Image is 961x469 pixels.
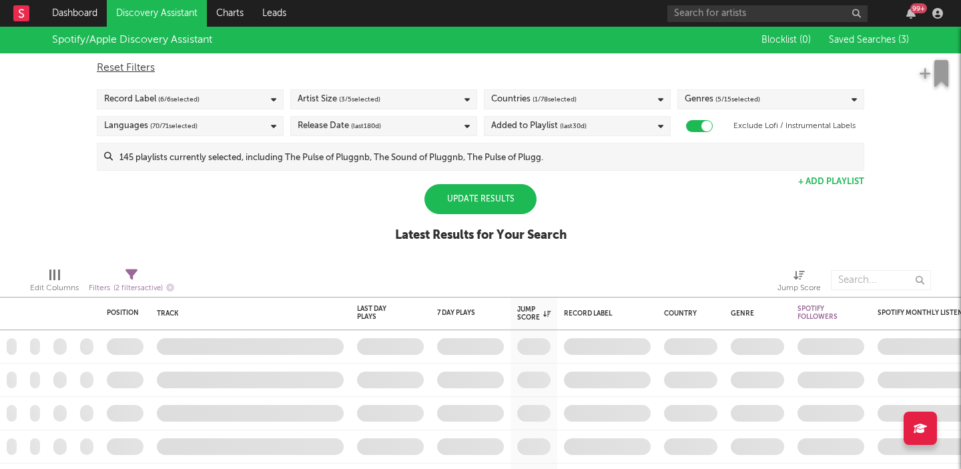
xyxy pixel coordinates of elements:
[437,309,484,317] div: 7 Day Plays
[113,285,163,292] span: ( 2 filters active)
[158,91,200,107] span: ( 6 / 6 selected)
[517,306,551,322] div: Jump Score
[298,91,380,107] div: Artist Size
[560,118,587,134] span: (last 30 d)
[825,35,909,45] button: Saved Searches (3)
[104,118,198,134] div: Languages
[829,35,909,45] span: Saved Searches
[395,227,567,244] div: Latest Results for Your Search
[107,309,139,317] div: Position
[898,35,909,45] span: ( 3 )
[777,280,821,296] div: Jump Score
[831,270,931,290] input: Search...
[424,184,537,214] div: Update Results
[664,310,711,318] div: Country
[357,305,404,321] div: Last Day Plays
[30,264,79,302] div: Edit Columns
[89,264,174,302] div: Filters(2 filters active)
[777,264,821,302] div: Jump Score
[685,91,760,107] div: Genres
[799,35,811,45] span: ( 0 )
[906,8,916,19] button: 99+
[731,310,777,318] div: Genre
[491,91,577,107] div: Countries
[298,118,381,134] div: Release Date
[89,280,174,297] div: Filters
[113,143,864,170] input: 145 playlists currently selected, including The Pulse of Pluggnb, The Sound of Pluggnb, The Pulse...
[351,118,381,134] span: (last 180 d)
[564,310,644,318] div: Record Label
[104,91,200,107] div: Record Label
[715,91,760,107] span: ( 5 / 15 selected)
[52,32,212,48] div: Spotify/Apple Discovery Assistant
[761,35,811,45] span: Blocklist
[150,118,198,134] span: ( 70 / 71 selected)
[533,91,577,107] span: ( 1 / 78 selected)
[339,91,380,107] span: ( 3 / 5 selected)
[797,305,844,321] div: Spotify Followers
[667,5,868,22] input: Search for artists
[733,118,856,134] label: Exclude Lofi / Instrumental Labels
[30,280,79,296] div: Edit Columns
[910,3,927,13] div: 99 +
[798,177,864,186] button: + Add Playlist
[157,310,337,318] div: Track
[491,118,587,134] div: Added to Playlist
[97,60,864,76] div: Reset Filters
